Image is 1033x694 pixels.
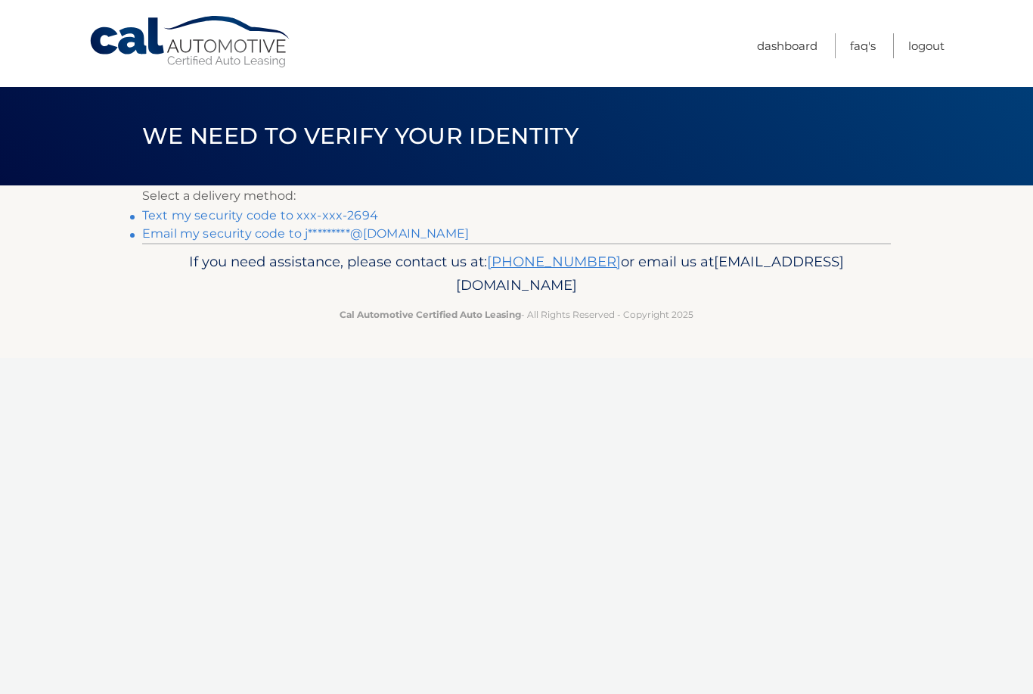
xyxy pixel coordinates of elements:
[142,208,378,223] a: Text my security code to xxx-xxx-2694
[142,122,579,150] span: We need to verify your identity
[757,33,817,58] a: Dashboard
[142,185,891,207] p: Select a delivery method:
[152,250,881,298] p: If you need assistance, please contact us at: or email us at
[908,33,945,58] a: Logout
[88,15,293,69] a: Cal Automotive
[142,226,469,241] a: Email my security code to j*********@[DOMAIN_NAME]
[487,253,621,270] a: [PHONE_NUMBER]
[152,307,881,322] p: - All Rights Reserved - Copyright 2025
[850,33,876,58] a: FAQ's
[340,309,521,320] strong: Cal Automotive Certified Auto Leasing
